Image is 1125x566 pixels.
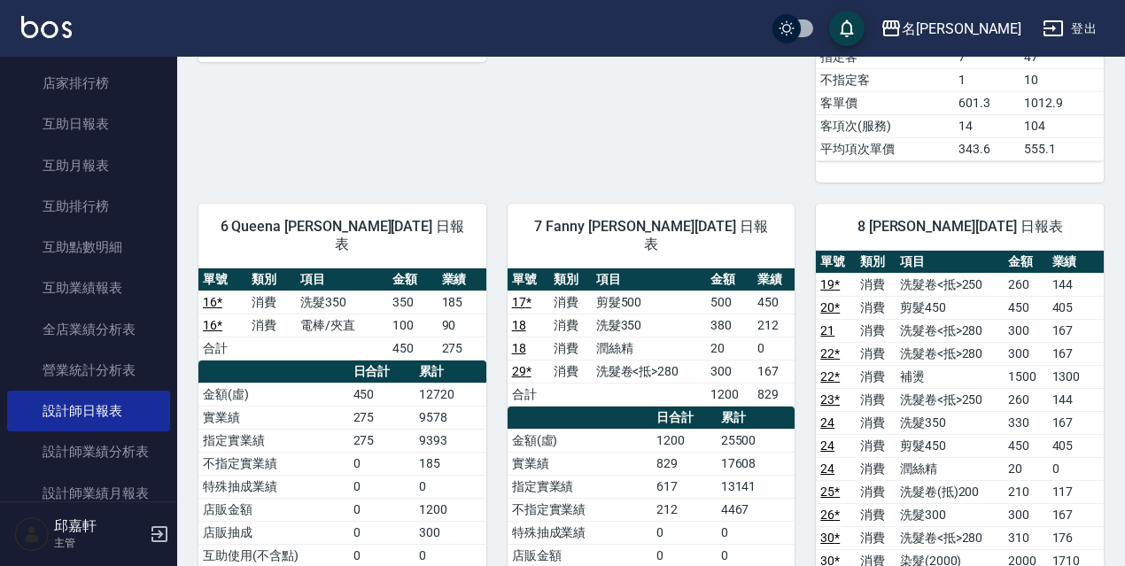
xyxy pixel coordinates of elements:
td: 350 [388,291,437,314]
td: 消費 [856,526,896,549]
td: 185 [438,291,486,314]
td: 104 [1020,114,1104,137]
th: 業績 [753,268,795,291]
td: 0 [349,475,415,498]
td: 275 [349,429,415,452]
td: 指定實業績 [198,429,349,452]
td: 17608 [717,452,795,475]
td: 剪髮500 [592,291,707,314]
td: 不指定實業績 [198,452,349,475]
td: 310 [1004,526,1047,549]
td: 1200 [415,498,485,521]
td: 144 [1048,273,1104,296]
th: 日合計 [349,361,415,384]
td: 0 [1048,457,1104,480]
th: 金額 [706,268,752,291]
td: 消費 [549,337,591,360]
a: 互助點數明細 [7,227,170,267]
button: save [829,11,865,46]
td: 不指定客 [816,68,954,91]
button: 名[PERSON_NAME] [873,11,1028,47]
td: 消費 [856,296,896,319]
td: 9578 [415,406,485,429]
td: 0 [349,498,415,521]
td: 消費 [856,411,896,434]
td: 補燙 [896,365,1004,388]
td: 330 [1004,411,1047,434]
td: 消費 [856,273,896,296]
td: 洗髮卷<抵>280 [896,319,1004,342]
td: 電棒/夾直 [296,314,388,337]
td: 212 [753,314,795,337]
a: 24 [820,438,834,453]
td: 消費 [856,480,896,503]
td: 消費 [856,365,896,388]
td: 300 [1004,319,1047,342]
th: 單號 [508,268,549,291]
td: 合計 [508,383,549,406]
td: 0 [349,521,415,544]
a: 24 [820,461,834,476]
button: 登出 [1036,12,1104,45]
a: 21 [820,323,834,337]
td: 0 [652,521,716,544]
td: 300 [1004,342,1047,365]
td: 潤絲精 [896,457,1004,480]
th: 項目 [896,251,1004,274]
td: 平均項次單價 [816,137,954,160]
td: 客單價 [816,91,954,114]
td: 1200 [706,383,752,406]
a: 互助業績報表 [7,267,170,308]
a: 18 [512,318,526,332]
td: 555.1 [1020,137,1104,160]
td: 450 [753,291,795,314]
table: a dense table [508,268,795,407]
td: 7 [954,45,1020,68]
td: 消費 [856,434,896,457]
td: 消費 [549,291,591,314]
td: 1300 [1048,365,1104,388]
td: 20 [706,337,752,360]
td: 消費 [549,314,591,337]
td: 176 [1048,526,1104,549]
a: 設計師日報表 [7,391,170,431]
td: 消費 [549,360,591,383]
td: 洗髮卷(抵)200 [896,480,1004,503]
a: 營業統計分析表 [7,350,170,391]
a: 24 [820,415,834,430]
td: 210 [1004,480,1047,503]
td: 1200 [652,429,716,452]
td: 185 [415,452,485,475]
td: 洗髮350 [296,291,388,314]
td: 洗髮卷<抵>280 [592,360,707,383]
td: 405 [1048,434,1104,457]
td: 特殊抽成業績 [198,475,349,498]
span: 8 [PERSON_NAME][DATE] 日報表 [837,218,1082,236]
td: 金額(虛) [508,429,653,452]
td: 0 [415,475,485,498]
a: 互助日報表 [7,104,170,144]
th: 項目 [296,268,388,291]
span: 7 Fanny [PERSON_NAME][DATE] 日報表 [529,218,774,253]
td: 實業績 [508,452,653,475]
td: 450 [349,383,415,406]
td: 20 [1004,457,1047,480]
td: 144 [1048,388,1104,411]
td: 消費 [856,457,896,480]
th: 單號 [816,251,856,274]
td: 14 [954,114,1020,137]
a: 設計師業績分析表 [7,431,170,472]
td: 167 [1048,342,1104,365]
td: 167 [1048,319,1104,342]
td: 100 [388,314,437,337]
td: 洗髮卷<抵>250 [896,273,1004,296]
td: 260 [1004,388,1047,411]
td: 13141 [717,475,795,498]
td: 合計 [198,337,247,360]
td: 601.3 [954,91,1020,114]
td: 25500 [717,429,795,452]
h5: 邱嘉軒 [54,517,144,535]
th: 類別 [549,268,591,291]
td: 12720 [415,383,485,406]
td: 洗髮卷<抵>280 [896,342,1004,365]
